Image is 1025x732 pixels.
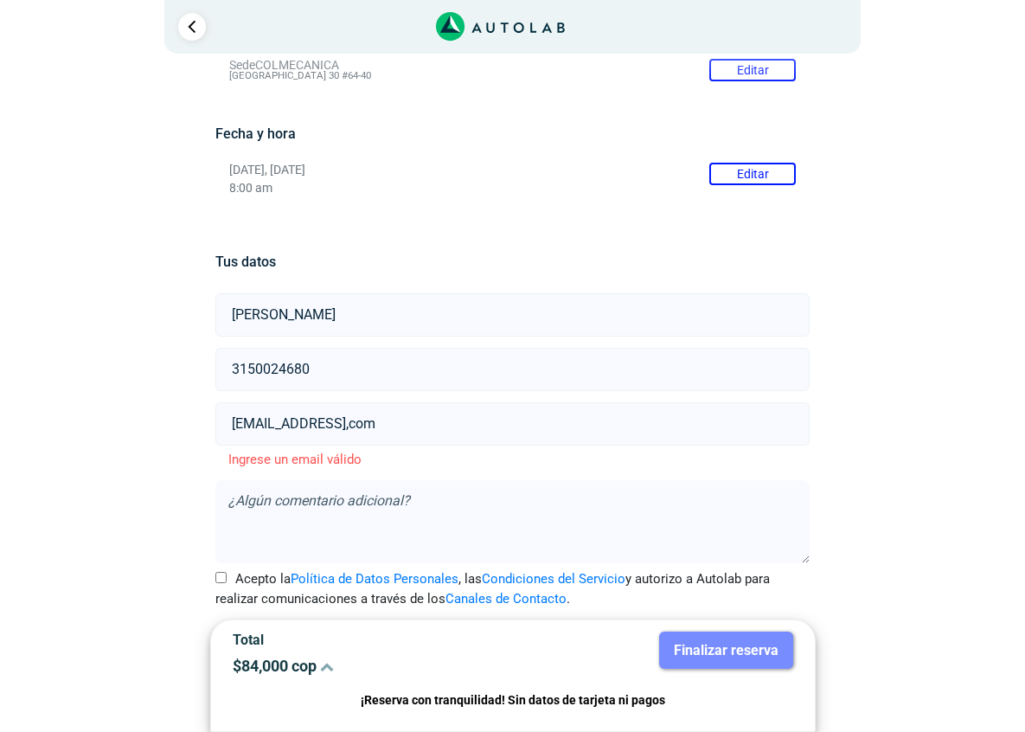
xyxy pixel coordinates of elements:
label: Acepto la , las y autorizo a Autolab para realizar comunicaciones a través de los . [215,569,810,608]
input: Nombre y apellido [215,293,810,337]
h5: Fecha y hora [215,125,810,142]
a: Canales de Contacto [445,591,567,607]
h5: Tus datos [215,254,810,270]
button: Editar [709,163,796,185]
a: Ir al paso anterior [178,13,206,41]
a: Política de Datos Personales [291,571,458,587]
input: Celular [215,348,810,391]
p: Total [233,632,500,648]
input: Correo electrónico [215,402,810,446]
a: Condiciones del Servicio [482,571,625,587]
p: ¡Reserva con tranquilidad! Sin datos de tarjeta ni pagos [233,690,793,710]
input: Acepto laPolítica de Datos Personales, lasCondiciones del Servicioy autorizo a Autolab para reali... [215,572,227,583]
a: Link al sitio de autolab [436,17,565,34]
button: Finalizar reserva [659,632,793,669]
p: $ 84,000 cop [233,657,500,675]
p: [DATE], [DATE] [229,163,796,177]
p: 8:00 am [229,181,796,196]
p: Ingrese un email válido [215,450,810,470]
